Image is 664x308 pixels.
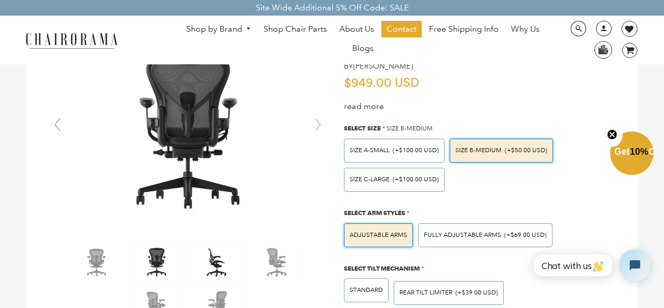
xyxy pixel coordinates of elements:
[595,42,611,57] img: WhatsApp_Image_2024-07-12_at_16.23.01.webp
[131,243,183,282] img: Herman Miller Remastered Aeron Posture Fit SL Graphite - chairorama
[334,21,379,37] a: About Us
[511,24,539,35] span: Why Us
[399,289,452,297] span: REAR TILT LIMITER
[251,243,303,282] img: Herman Miller Remastered Aeron Posture Fit SL Graphite - chairorama
[20,31,123,49] img: chairorama
[350,176,390,183] span: SIZE C-LARGE
[344,264,420,272] span: Select Tilt Mechanism
[191,243,243,282] img: Herman Miller Remastered Aeron Posture Fit SL Graphite - chairorama
[610,132,654,176] div: Get10%OffClose teaser
[168,21,558,59] nav: DesktopNavigation
[264,24,327,35] span: Shop Chair Parts
[393,148,439,154] span: (+$100.00 USD)
[347,40,379,57] a: Blogs
[602,123,622,147] button: Close teaser
[344,77,419,89] span: $949.00 USD
[455,290,498,296] span: (+$39.00 USD)
[353,61,413,71] a: [PERSON_NAME]
[393,177,439,183] span: (+$100.00 USD)
[381,21,422,37] a: Contact
[258,21,332,37] a: Shop Chair Parts
[614,146,662,157] span: Get Off
[386,125,433,132] span: SIZE B-MEDIUM
[344,101,384,111] a: read more
[505,148,547,154] span: (+$50.00 USD)
[522,241,659,290] iframe: Tidio Chat
[424,231,501,239] span: Fully Adjustable Arms
[352,43,374,54] span: Blogs
[339,24,374,35] span: About Us
[506,21,545,37] a: Why Us
[429,24,499,35] span: Free Shipping Info
[455,146,502,154] span: SIZE B-MEDIUM
[504,232,547,238] span: (+$69.00 USD)
[344,209,405,217] span: Select Arm Styles
[350,286,383,294] span: STANDARD
[344,124,381,132] span: Select Size
[350,231,407,239] span: Adjustable Arms
[386,24,417,35] span: Contact
[47,24,328,235] img: IMG-1957_grande.webp
[350,146,390,154] span: SIZE A-SMALL
[344,62,413,71] h2: by
[71,243,122,282] img: Herman Miller Remastered Aeron Posture Fit SL Graphite - chairorama
[181,21,257,37] a: Shop by Brand
[630,146,648,157] span: 10%
[424,21,504,37] a: Free Shipping Info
